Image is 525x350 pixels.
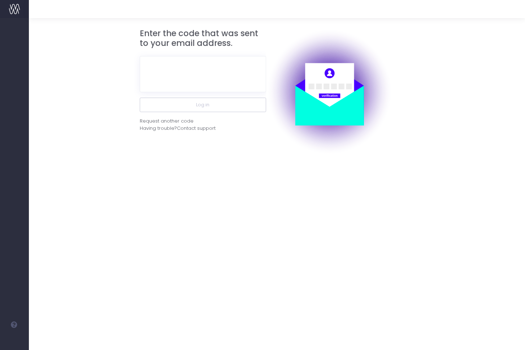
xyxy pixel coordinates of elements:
button: Log in [140,98,266,112]
div: Request another code [140,118,194,125]
span: Contact support [177,125,216,132]
img: images/default_profile_image.png [9,336,20,346]
img: auth.png [266,29,392,155]
div: Having trouble? [140,125,266,132]
h3: Enter the code that was sent to your email address. [140,29,266,48]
